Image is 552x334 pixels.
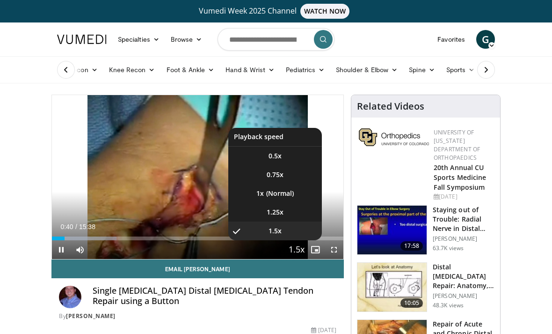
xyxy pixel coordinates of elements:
span: 1x [256,189,264,198]
a: 17:58 Staying out of Trouble: Radial Nerve in Distal Humerus Fracture, Dis… [PERSON_NAME] 63.7K v... [357,205,494,255]
a: Pediatrics [280,60,330,79]
a: Sports [441,60,481,79]
p: 48.3K views [433,302,464,309]
a: Vumedi Week 2025 ChannelWATCH NOW [51,4,501,19]
button: Fullscreen [325,240,343,259]
a: Foot & Ankle [161,60,220,79]
span: 17:58 [400,241,423,251]
div: Progress Bar [52,237,343,240]
a: Shoulder & Elbow [330,60,403,79]
img: 90401_0000_3.png.150x105_q85_crop-smart_upscale.jpg [357,263,427,312]
p: [PERSON_NAME] [433,292,494,300]
span: 15:38 [79,223,95,230]
button: Pause [52,240,71,259]
span: WATCH NOW [300,4,350,19]
a: Hand & Wrist [220,60,280,79]
img: Avatar [59,286,81,308]
input: Search topics, interventions [218,28,334,51]
img: VuMedi Logo [57,35,107,44]
video-js: Video Player [52,95,343,259]
a: Email [PERSON_NAME] [51,260,344,278]
a: University of [US_STATE] Department of Orthopaedics [434,128,480,162]
p: 63.7K views [433,245,464,252]
h4: Single [MEDICAL_DATA] Distal [MEDICAL_DATA] Tendon Repair using a Button [93,286,336,306]
a: Knee Recon [103,60,161,79]
a: Favorites [432,30,471,49]
button: Mute [71,240,89,259]
h3: Distal [MEDICAL_DATA] Repair: Anatomy, Approaches & Complications [433,262,494,290]
button: Playback Rate [287,240,306,259]
p: [PERSON_NAME] [433,235,494,243]
button: Enable picture-in-picture mode [306,240,325,259]
span: 1.5x [269,226,282,236]
a: [PERSON_NAME] [66,312,116,320]
a: Spine [403,60,440,79]
a: 10:05 Distal [MEDICAL_DATA] Repair: Anatomy, Approaches & Complications [PERSON_NAME] 48.3K views [357,262,494,312]
img: 355603a8-37da-49b6-856f-e00d7e9307d3.png.150x105_q85_autocrop_double_scale_upscale_version-0.2.png [359,128,429,146]
h3: Staying out of Trouble: Radial Nerve in Distal Humerus Fracture, Dis… [433,205,494,233]
span: 10:05 [400,298,423,308]
span: 0:40 [60,223,73,230]
img: Q2xRg7exoPLTwO8X4xMDoxOjB1O8AjAz_1.150x105_q85_crop-smart_upscale.jpg [357,206,427,254]
span: / [75,223,77,230]
a: Browse [165,30,208,49]
span: 1.25x [267,208,283,217]
a: Specialties [112,30,165,49]
a: 20th Annual CU Sports Medicine Fall Symposium [434,163,487,192]
span: 0.5x [269,151,282,161]
a: G [476,30,495,49]
h4: Related Videos [357,101,424,112]
div: By [59,312,336,320]
span: 0.75x [267,170,283,179]
div: [DATE] [434,193,493,201]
